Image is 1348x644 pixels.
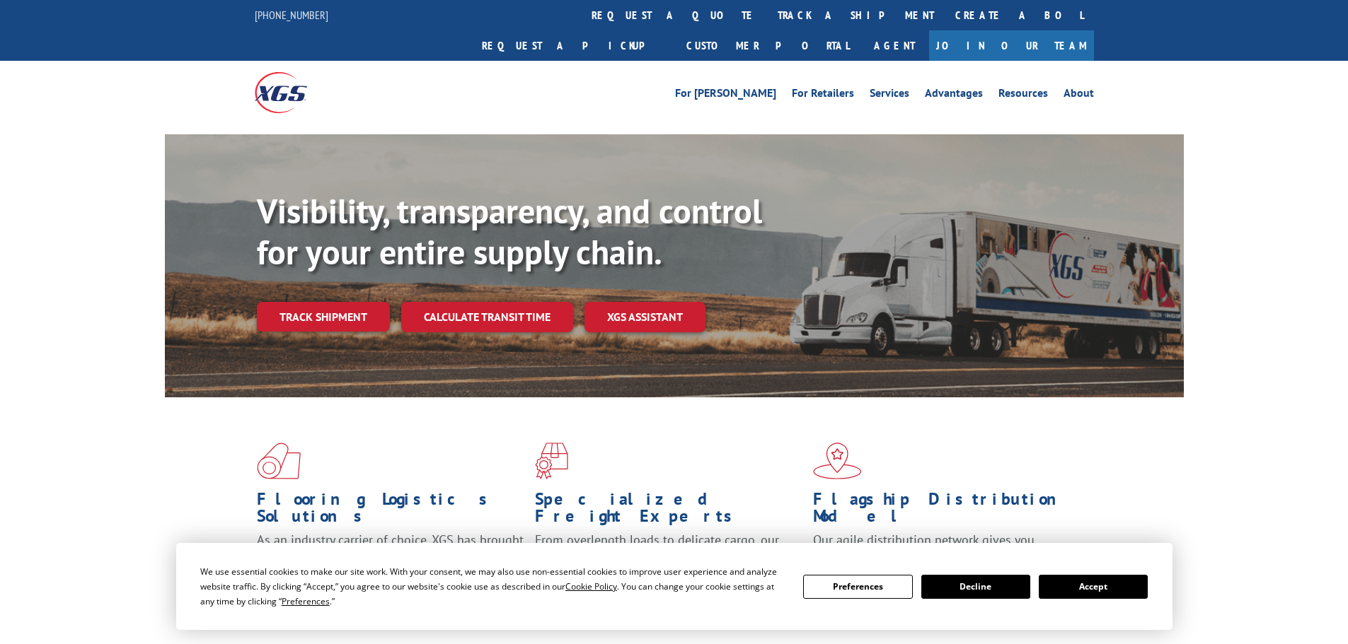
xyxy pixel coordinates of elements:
[401,302,573,332] a: Calculate transit time
[813,443,862,479] img: xgs-icon-flagship-distribution-model-red
[792,88,854,103] a: For Retailers
[257,302,390,332] a: Track shipment
[925,88,983,103] a: Advantages
[565,580,617,592] span: Cookie Policy
[584,302,705,332] a: XGS ASSISTANT
[535,443,568,479] img: xgs-icon-focused-on-flooring-red
[257,532,524,582] span: As an industry carrier of choice, XGS has brought innovation and dedication to flooring logistics...
[282,595,330,607] span: Preferences
[200,564,786,609] div: We use essential cookies to make our site work. With your consent, we may also use non-essential ...
[675,88,776,103] a: For [PERSON_NAME]
[676,30,860,61] a: Customer Portal
[471,30,676,61] a: Request a pickup
[535,532,802,595] p: From overlength loads to delicate cargo, our experienced staff knows the best way to move your fr...
[257,491,524,532] h1: Flooring Logistics Solutions
[860,30,929,61] a: Agent
[257,189,762,274] b: Visibility, transparency, and control for your entire supply chain.
[870,88,909,103] a: Services
[813,491,1081,532] h1: Flagship Distribution Model
[921,575,1030,599] button: Decline
[255,8,328,22] a: [PHONE_NUMBER]
[257,443,301,479] img: xgs-icon-total-supply-chain-intelligence-red
[813,532,1073,565] span: Our agile distribution network gives you nationwide inventory management on demand.
[176,543,1173,630] div: Cookie Consent Prompt
[535,491,802,532] h1: Specialized Freight Experts
[998,88,1048,103] a: Resources
[1064,88,1094,103] a: About
[803,575,912,599] button: Preferences
[929,30,1094,61] a: Join Our Team
[1039,575,1148,599] button: Accept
